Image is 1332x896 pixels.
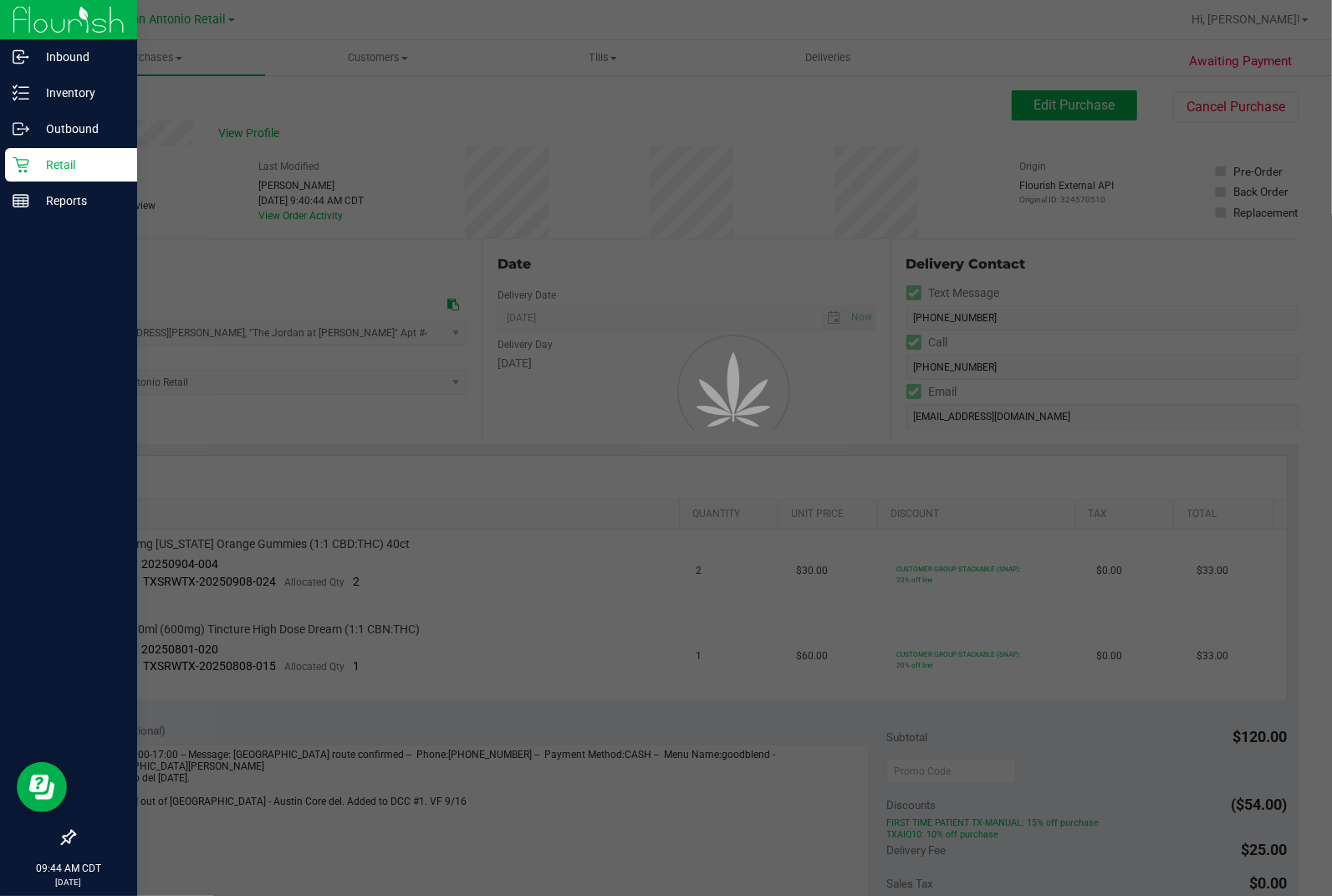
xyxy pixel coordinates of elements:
[13,192,29,209] inline-svg: Reports
[29,119,130,139] p: Outbound
[29,191,130,211] p: Reports
[29,47,130,67] p: Inbound
[17,762,67,812] iframe: Resource center
[29,83,130,103] p: Inventory
[13,84,29,101] inline-svg: Inventory
[8,861,130,876] p: 09:44 AM CDT
[13,156,29,173] inline-svg: Retail
[29,155,130,175] p: Retail
[13,49,29,65] inline-svg: Inbound
[8,876,130,888] p: [DATE]
[13,120,29,137] inline-svg: Outbound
